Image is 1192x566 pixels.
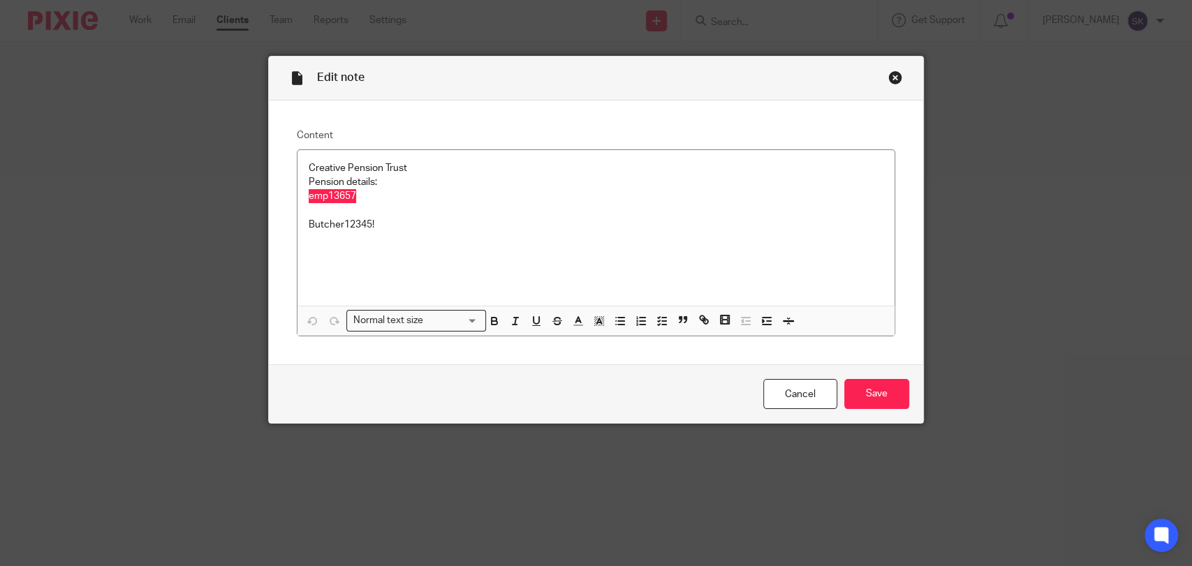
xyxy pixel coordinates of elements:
label: Content [297,128,895,142]
div: Search for option [346,310,486,332]
p: Creative Pension Trust [309,161,883,175]
p: Pension details: [309,175,883,189]
input: Save [844,379,909,409]
div: Close this dialog window [888,70,902,84]
p: emp13657 [309,189,883,203]
span: Edit note [317,72,365,83]
a: Cancel [763,379,837,409]
p: Butcher12345! [309,218,883,232]
input: Search for option [427,313,478,328]
span: Normal text size [350,313,426,328]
